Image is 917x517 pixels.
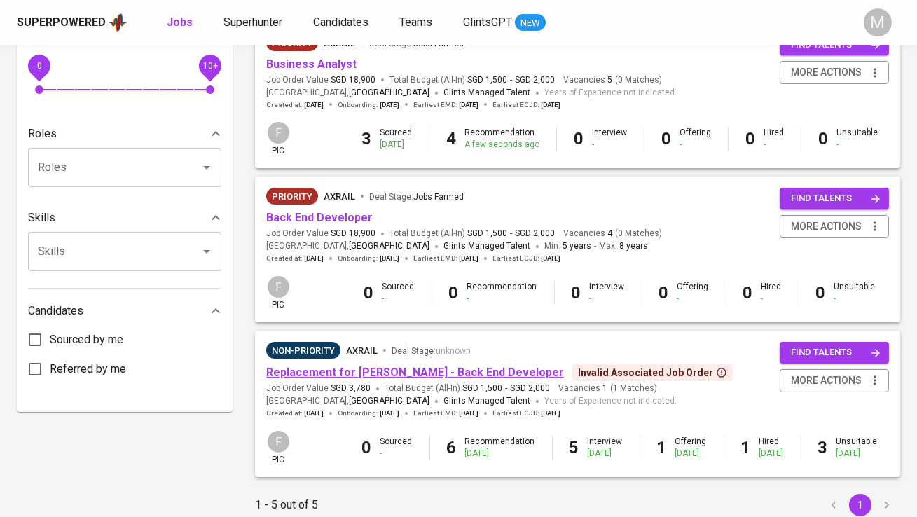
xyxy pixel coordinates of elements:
span: - [505,382,507,394]
span: [GEOGRAPHIC_DATA] , [266,394,429,408]
span: Job Order Value [266,228,375,240]
span: [DATE] [459,100,478,110]
span: SGD 1,500 [467,74,507,86]
span: Candidates [313,15,368,29]
div: - [834,293,876,305]
div: Hired [764,127,784,151]
span: Years of Experience not indicated. [544,86,677,100]
button: more actions [780,61,889,84]
span: SGD 2,000 [515,74,555,86]
span: NEW [515,16,546,30]
span: Years of Experience not indicated. [544,394,677,408]
b: 0 [816,283,826,303]
a: GlintsGPT NEW [463,14,546,32]
span: Created at : [266,408,324,418]
div: Interview [588,436,623,460]
span: Axrail [346,345,378,356]
p: Candidates [28,303,83,319]
div: - [380,448,413,460]
span: [DATE] [304,254,324,263]
div: Invalid Associated Job Order [578,366,727,380]
div: pic [266,429,291,466]
span: [DATE] [380,408,399,418]
div: F [266,275,291,299]
span: SGD 18,900 [331,228,375,240]
div: Unsuitable [836,127,878,151]
p: Skills [28,209,55,226]
span: more actions [791,64,862,81]
span: Onboarding : [338,408,399,418]
nav: pagination navigation [820,494,900,516]
button: more actions [780,215,889,238]
div: Offering [675,436,707,460]
span: [DATE] [380,100,399,110]
span: - [510,228,512,240]
b: 3 [361,129,371,149]
div: Offering [680,127,711,151]
span: 5 [605,74,612,86]
span: Glints Managed Talent [443,88,530,97]
p: Roles [28,125,57,142]
span: Earliest ECJD : [492,254,560,263]
div: Recommendation [465,436,535,460]
span: Deal Stage : [392,346,471,356]
span: Job Order Value [266,382,371,394]
span: 8 years [619,241,648,251]
span: Superhunter [223,15,282,29]
a: Superpoweredapp logo [17,12,127,33]
div: Offering [677,281,709,305]
span: Vacancies ( 0 Matches ) [563,74,662,86]
span: find talents [791,37,881,53]
b: 0 [745,129,755,149]
span: [GEOGRAPHIC_DATA] [349,86,429,100]
div: - [467,293,537,305]
button: page 1 [849,494,871,516]
div: Hired [759,436,784,460]
span: Earliest EMD : [413,254,478,263]
span: SGD 1,500 [467,228,507,240]
b: 1 [741,438,751,457]
span: Total Budget (All-In) [385,382,550,394]
span: Onboarding : [338,100,399,110]
div: New Job received from Demand Team [266,188,318,205]
span: Earliest ECJD : [492,408,560,418]
span: Priority [266,190,318,204]
span: Min. [544,241,591,251]
div: [DATE] [588,448,623,460]
b: 0 [743,283,753,303]
p: 1 - 5 out of 5 [255,497,318,513]
div: [DATE] [836,448,878,460]
span: - [594,240,596,254]
span: 5 years [563,241,591,251]
span: [DATE] [380,254,399,263]
div: - [761,293,782,305]
b: 5 [570,438,579,457]
span: Created at : [266,100,324,110]
span: more actions [791,218,862,235]
span: 10+ [202,60,217,70]
div: [DATE] [675,448,707,460]
span: Teams [399,15,432,29]
b: 0 [572,283,581,303]
b: 1 [657,438,667,457]
span: Axrail [324,38,355,48]
div: Roles [28,120,221,148]
div: - [382,293,415,305]
span: - [510,74,512,86]
div: - [677,293,709,305]
span: 0 [36,60,41,70]
span: [DATE] [459,408,478,418]
span: SGD 3,780 [331,382,371,394]
div: Candidates [28,297,221,325]
a: Jobs [167,14,195,32]
div: Unsuitable [834,281,876,305]
a: Back End Developer [266,211,373,224]
span: Max. [599,241,648,251]
button: Open [197,158,216,177]
span: SGD 2,000 [510,382,550,394]
span: Vacancies ( 0 Matches ) [563,228,662,240]
span: find talents [791,191,881,207]
span: GlintsGPT [463,15,512,29]
span: [DATE] [541,254,560,263]
a: Candidates [313,14,371,32]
